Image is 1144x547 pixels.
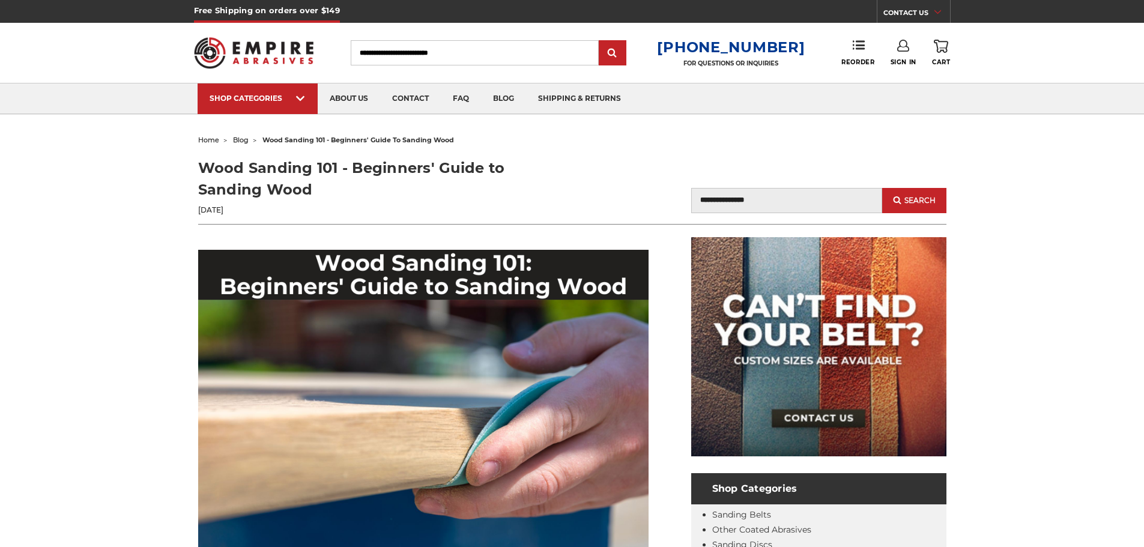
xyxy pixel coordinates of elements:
[198,205,572,216] p: [DATE]
[601,41,625,65] input: Submit
[932,58,950,66] span: Cart
[841,40,874,65] a: Reorder
[657,38,805,56] a: [PHONE_NUMBER]
[318,83,380,114] a: about us
[712,509,771,520] a: Sanding Belts
[883,6,950,23] a: CONTACT US
[891,58,916,66] span: Sign In
[198,157,572,201] h1: Wood Sanding 101 - Beginners' Guide to Sanding Wood
[526,83,633,114] a: shipping & returns
[233,136,249,144] a: blog
[210,94,306,103] div: SHOP CATEGORIES
[882,188,946,213] button: Search
[481,83,526,114] a: blog
[441,83,481,114] a: faq
[904,196,936,205] span: Search
[262,136,454,144] span: wood sanding 101 - beginners' guide to sanding wood
[691,237,946,456] img: promo banner for custom belts.
[194,29,314,76] img: Empire Abrasives
[657,59,805,67] p: FOR QUESTIONS OR INQUIRIES
[712,524,811,535] a: Other Coated Abrasives
[841,58,874,66] span: Reorder
[198,136,219,144] a: home
[691,473,946,504] h4: Shop Categories
[932,40,950,66] a: Cart
[380,83,441,114] a: contact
